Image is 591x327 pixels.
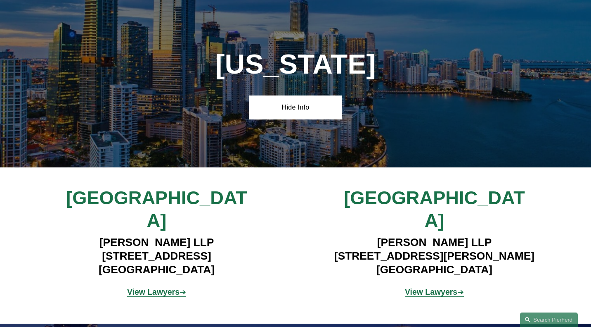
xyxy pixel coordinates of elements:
span: [GEOGRAPHIC_DATA] [66,187,247,231]
strong: View Lawyers [127,287,180,296]
h4: [PERSON_NAME] LLP [STREET_ADDRESS][PERSON_NAME] [GEOGRAPHIC_DATA] [319,236,550,277]
a: View Lawyers➔ [405,287,464,296]
span: [GEOGRAPHIC_DATA] [344,187,525,231]
a: Hide Info [249,95,342,119]
h1: [US_STATE] [203,48,388,80]
span: ➔ [405,287,464,296]
strong: View Lawyers [405,287,457,296]
a: View Lawyers➔ [127,287,186,296]
h4: [PERSON_NAME] LLP [STREET_ADDRESS] [GEOGRAPHIC_DATA] [41,236,272,277]
a: Search this site [520,313,578,327]
span: ➔ [127,287,186,296]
